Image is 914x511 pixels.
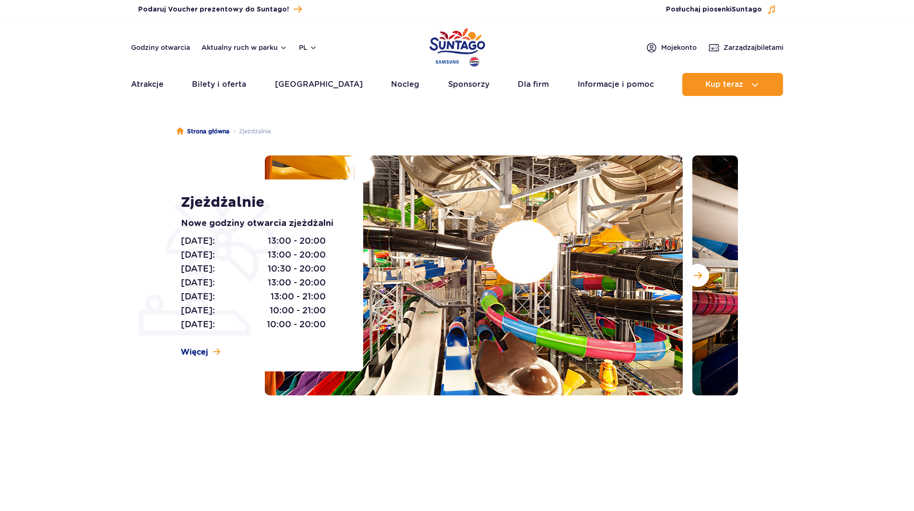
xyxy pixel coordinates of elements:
[299,43,317,52] button: pl
[732,6,762,13] span: Suntago
[267,318,326,331] span: 10:00 - 20:00
[661,43,697,52] span: Moje konto
[578,73,654,96] a: Informacje i pomoc
[271,290,326,303] span: 13:00 - 21:00
[229,127,271,136] li: Zjeżdżalnie
[202,44,287,51] button: Aktualny ruch w parku
[448,73,489,96] a: Sponsorzy
[391,73,419,96] a: Nocleg
[181,347,208,357] span: Więcej
[268,234,326,248] span: 13:00 - 20:00
[181,304,215,317] span: [DATE]:
[181,318,215,331] span: [DATE]:
[181,234,215,248] span: [DATE]:
[138,5,289,14] span: Podaruj Voucher prezentowy do Suntago!
[518,73,549,96] a: Dla firm
[181,248,215,261] span: [DATE]:
[686,264,709,287] button: Następny slajd
[181,217,342,230] p: Nowe godziny otwarcia zjeżdżalni
[131,43,190,52] a: Godziny otwarcia
[192,73,246,96] a: Bilety i oferta
[429,24,485,68] a: Park of Poland
[181,276,215,289] span: [DATE]:
[181,347,220,357] a: Więcej
[708,42,783,53] a: Zarządzajbiletami
[268,248,326,261] span: 13:00 - 20:00
[275,73,363,96] a: [GEOGRAPHIC_DATA]
[177,127,229,136] a: Strona główna
[666,5,776,14] button: Posłuchaj piosenkiSuntago
[666,5,762,14] span: Posłuchaj piosenki
[682,73,783,96] button: Kup teraz
[181,194,342,211] h1: Zjeżdżalnie
[270,304,326,317] span: 10:00 - 21:00
[268,262,326,275] span: 10:30 - 20:00
[705,80,743,89] span: Kup teraz
[131,73,164,96] a: Atrakcje
[181,290,215,303] span: [DATE]:
[138,3,302,16] a: Podaruj Voucher prezentowy do Suntago!
[181,262,215,275] span: [DATE]:
[268,276,326,289] span: 13:00 - 20:00
[724,43,783,52] span: Zarządzaj biletami
[646,42,697,53] a: Mojekonto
